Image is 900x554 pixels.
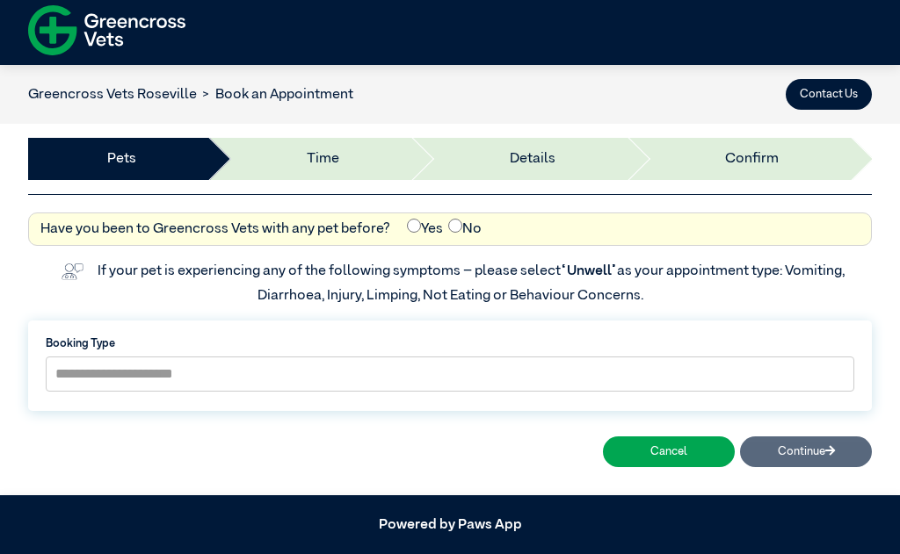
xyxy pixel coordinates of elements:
label: If your pet is experiencing any of the following symptoms – please select as your appointment typ... [98,264,847,303]
input: Yes [407,219,421,233]
img: vet [55,257,89,285]
label: Booking Type [46,335,854,352]
label: No [448,219,482,240]
input: No [448,219,462,233]
nav: breadcrumb [28,84,353,105]
a: Greencross Vets Roseville [28,88,197,102]
span: “Unwell” [561,264,617,278]
label: Have you been to Greencross Vets with any pet before? [40,219,390,240]
button: Cancel [603,436,735,467]
li: Book an Appointment [197,84,353,105]
h5: Powered by Paws App [28,517,872,534]
label: Yes [407,219,443,240]
a: Pets [107,148,136,169]
button: Contact Us [786,79,872,110]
